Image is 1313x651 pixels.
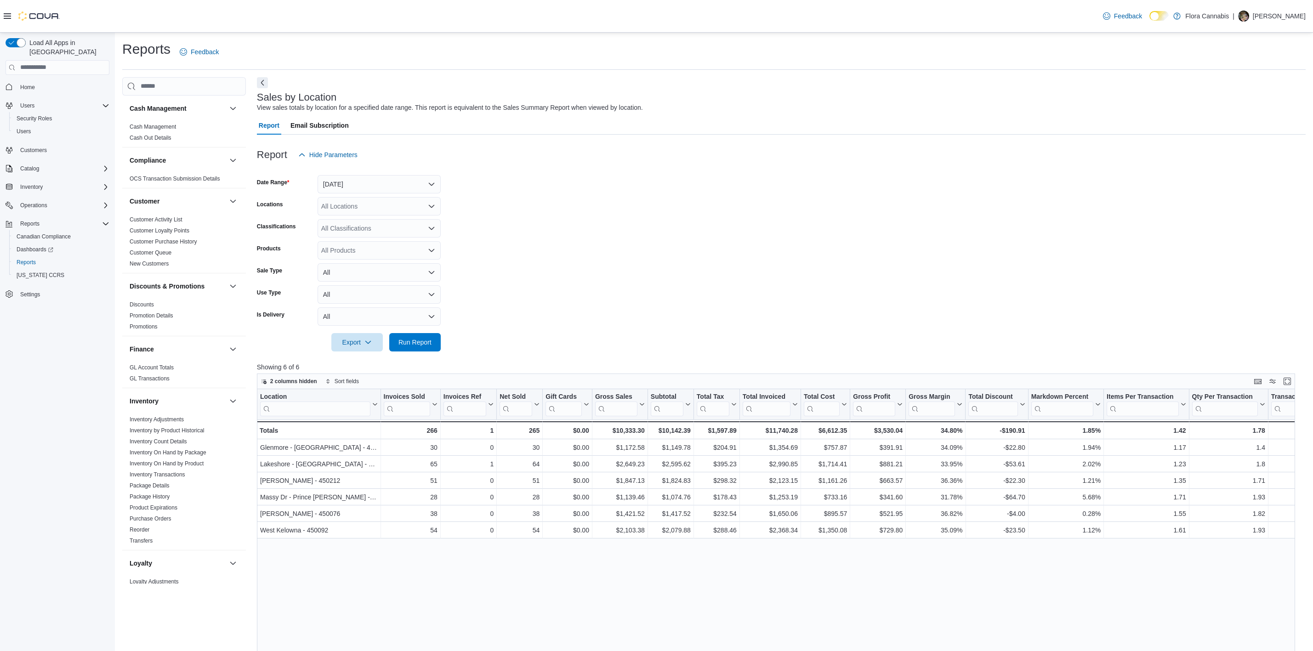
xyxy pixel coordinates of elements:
[322,376,363,387] button: Sort fields
[743,392,790,416] div: Total Invoiced
[13,126,109,137] span: Users
[130,482,170,489] span: Package Details
[20,202,47,209] span: Operations
[318,263,441,282] button: All
[130,416,184,423] span: Inventory Adjustments
[17,218,43,229] button: Reports
[260,459,378,470] div: Lakeshore - [GEOGRAPHIC_DATA] - 450372
[290,116,349,135] span: Email Subscription
[20,102,34,109] span: Users
[546,425,589,436] div: $0.00
[17,200,51,211] button: Operations
[968,392,1017,416] div: Total Discount
[1185,11,1229,22] p: Flora Cannabis
[546,392,589,416] button: Gift Cards
[20,147,47,154] span: Customers
[595,425,645,436] div: $10,333.30
[1192,392,1257,401] div: Qty Per Transaction
[130,312,173,319] a: Promotion Details
[257,201,283,208] label: Locations
[500,425,540,436] div: 265
[9,112,113,125] button: Security Roles
[383,425,437,436] div: 266
[17,181,46,192] button: Inventory
[17,246,53,253] span: Dashboards
[130,238,197,245] a: Customer Purchase History
[804,392,840,401] div: Total Cost
[13,126,34,137] a: Users
[383,442,437,453] div: 30
[227,344,239,355] button: Finance
[853,392,903,416] button: Gross Profit
[651,392,691,416] button: Subtotal
[176,43,222,61] a: Feedback
[1031,425,1100,436] div: 1.85%
[500,392,532,416] div: Net Sold
[804,425,847,436] div: $6,612.35
[1192,475,1265,486] div: 1.71
[1031,392,1093,401] div: Markdown Percent
[17,128,31,135] span: Users
[260,492,378,503] div: Massy Dr - Prince [PERSON_NAME] - 450075
[122,414,246,550] div: Inventory
[651,425,691,436] div: $10,142.39
[122,173,246,188] div: Compliance
[500,392,540,416] button: Net Sold
[546,392,582,416] div: Gift Card Sales
[968,425,1025,436] div: -$190.91
[130,175,220,182] span: OCS Transaction Submission Details
[546,475,589,486] div: $0.00
[17,145,51,156] a: Customers
[26,38,109,57] span: Load All Apps in [GEOGRAPHIC_DATA]
[122,299,246,336] div: Discounts & Promotions
[257,77,268,88] button: Next
[697,392,737,416] button: Total Tax
[130,460,204,467] a: Inventory On Hand by Product
[130,156,226,165] button: Compliance
[17,115,52,122] span: Security Roles
[595,392,645,416] button: Gross Sales
[853,392,895,416] div: Gross Profit
[1253,11,1306,22] p: [PERSON_NAME]
[546,492,589,503] div: $0.00
[443,392,486,401] div: Invoices Ref
[443,492,494,503] div: 0
[743,442,798,453] div: $1,354.69
[18,11,60,21] img: Cova
[1282,376,1293,387] button: Enter fullscreen
[130,216,182,223] a: Customer Activity List
[804,442,847,453] div: $757.87
[17,144,109,156] span: Customers
[804,392,840,416] div: Total Cost
[697,425,737,436] div: $1,597.89
[651,475,691,486] div: $1,824.83
[595,459,645,470] div: $2,649.23
[130,197,159,206] h3: Customer
[130,515,171,522] a: Purchase Orders
[20,183,43,191] span: Inventory
[130,323,158,330] span: Promotions
[20,220,40,227] span: Reports
[443,392,486,416] div: Invoices Ref
[1114,11,1142,21] span: Feedback
[17,288,109,300] span: Settings
[130,438,187,445] span: Inventory Count Details
[13,244,57,255] a: Dashboards
[383,475,437,486] div: 51
[743,392,798,416] button: Total Invoiced
[17,181,109,192] span: Inventory
[130,260,169,267] a: New Customers
[130,526,149,533] a: Reorder
[909,459,962,470] div: 33.95%
[9,243,113,256] a: Dashboards
[968,442,1025,453] div: -$22.80
[804,392,847,416] button: Total Cost
[130,301,154,308] a: Discounts
[1107,475,1186,486] div: 1.35
[122,121,246,147] div: Cash Management
[260,425,378,436] div: Totals
[9,230,113,243] button: Canadian Compliance
[130,345,226,354] button: Finance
